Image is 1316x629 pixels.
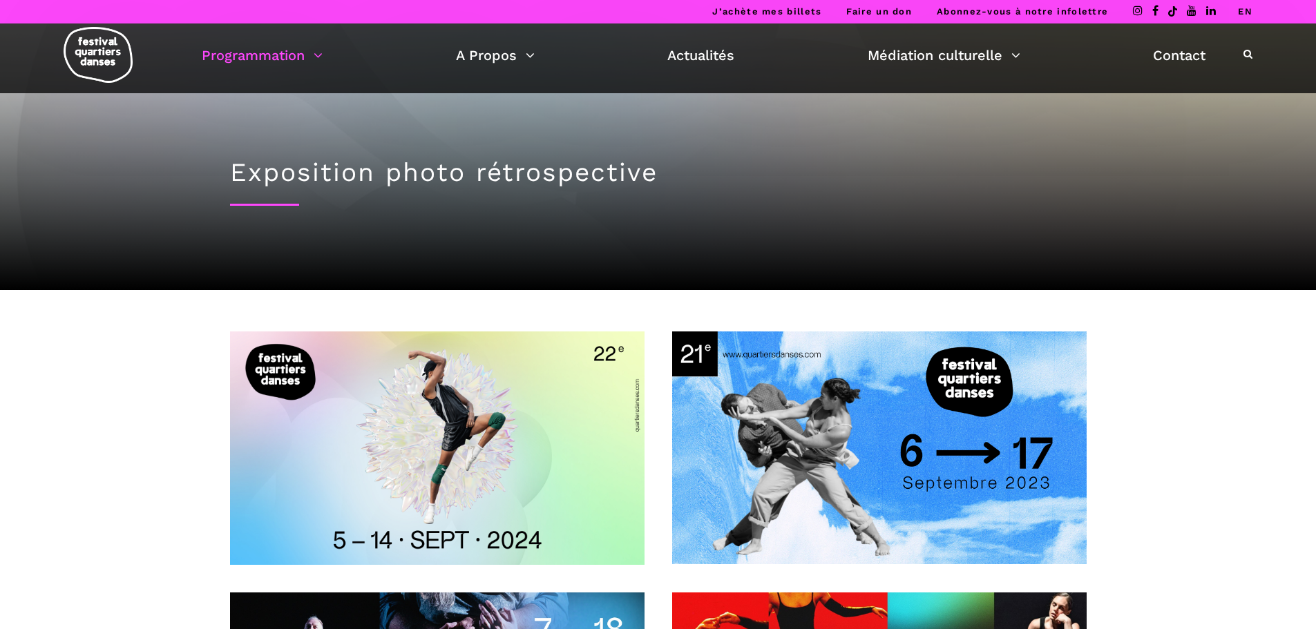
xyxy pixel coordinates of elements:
[230,157,1087,188] h1: Exposition photo rétrospective
[1153,43,1205,67] a: Contact
[712,6,821,17] a: J’achète mes billets
[1238,6,1252,17] a: EN
[868,43,1020,67] a: Médiation culturelle
[202,43,323,67] a: Programmation
[667,43,734,67] a: Actualités
[937,6,1108,17] a: Abonnez-vous à notre infolettre
[456,43,535,67] a: A Propos
[846,6,912,17] a: Faire un don
[64,27,133,83] img: logo-fqd-med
